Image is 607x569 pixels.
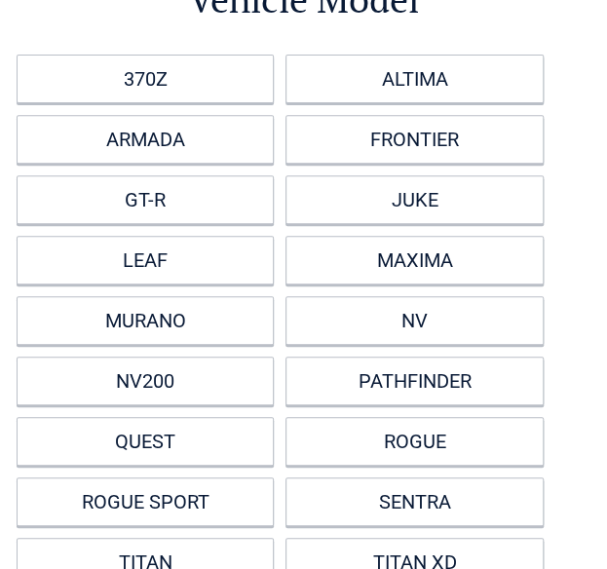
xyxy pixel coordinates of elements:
[17,417,274,466] a: QUEST
[285,55,543,103] a: ALTIMA
[285,236,543,284] a: MAXIMA
[17,477,274,526] a: ROGUE SPORT
[285,477,543,526] a: SENTRA
[17,175,274,224] a: GT-R
[17,236,274,284] a: LEAF
[285,296,543,345] a: NV
[285,417,543,466] a: ROGUE
[285,175,543,224] a: JUKE
[17,296,274,345] a: MURANO
[17,55,274,103] a: 370Z
[285,357,543,405] a: PATHFINDER
[285,115,543,164] a: FRONTIER
[17,115,274,164] a: ARMADA
[17,357,274,405] a: NV200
